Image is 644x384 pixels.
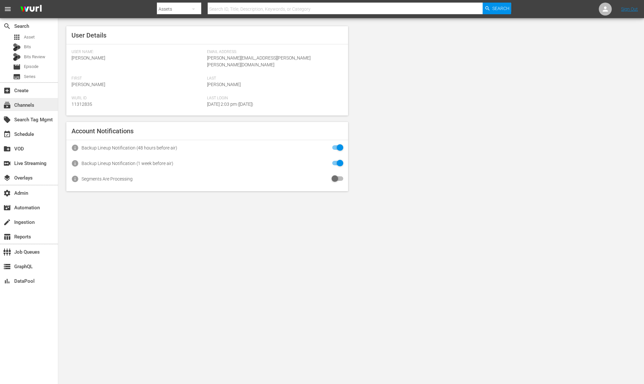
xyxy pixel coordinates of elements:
[71,127,134,135] span: Account Notifications
[24,34,35,40] span: Asset
[16,2,47,17] img: ans4CAIJ8jUAAAAAAAAAAAAAAAAAAAAAAAAgQb4GAAAAAAAAAAAAAAAAAAAAAAAAJMjXAAAAAAAAAAAAAAAAAAAAAAAAgAT5G...
[24,73,36,80] span: Series
[71,82,105,87] span: [PERSON_NAME]
[3,204,11,212] span: Automation
[207,76,339,81] span: Last
[3,218,11,226] span: Ingestion
[71,55,105,60] span: [PERSON_NAME]
[82,176,133,181] div: Segments Are Processing
[71,49,204,55] span: User Name:
[621,6,638,12] a: Sign Out
[3,277,11,285] span: DataPool
[207,82,241,87] span: [PERSON_NAME]
[3,233,11,241] span: Reports
[3,101,11,109] span: Channels
[71,31,106,39] span: User Details
[3,174,11,182] span: Overlays
[24,63,38,70] span: Episode
[3,130,11,138] span: Schedule
[71,96,204,101] span: Wurl Id
[71,76,204,81] span: First
[71,144,79,152] span: info
[3,145,11,153] span: VOD
[71,175,79,183] span: info
[207,96,339,101] span: Last Login
[82,161,173,166] div: Backup Lineup Notification (1 week before air)
[207,55,311,67] span: [PERSON_NAME][EMAIL_ADDRESS][PERSON_NAME][PERSON_NAME][DOMAIN_NAME]
[13,53,21,61] div: Bits Review
[4,5,12,13] span: menu
[483,3,511,14] button: Search
[71,102,92,107] span: 11312835
[24,44,31,50] span: Bits
[3,248,11,256] span: Job Queues
[3,189,11,197] span: Admin
[71,159,79,167] span: info
[3,159,11,167] span: Live Streaming
[207,102,253,107] span: [DATE] 2:03 pm ([DATE])
[3,116,11,124] span: Search Tag Mgmt
[13,33,21,41] span: Asset
[13,43,21,51] div: Bits
[24,54,45,60] span: Bits Review
[13,63,21,71] span: Episode
[3,263,11,270] span: GraphQL
[3,87,11,94] span: Create
[492,3,509,14] span: Search
[13,73,21,81] span: Series
[207,49,339,55] span: Email Address:
[3,22,11,30] span: Search
[82,145,177,150] div: Backup Lineup Notification (48 hours before air)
